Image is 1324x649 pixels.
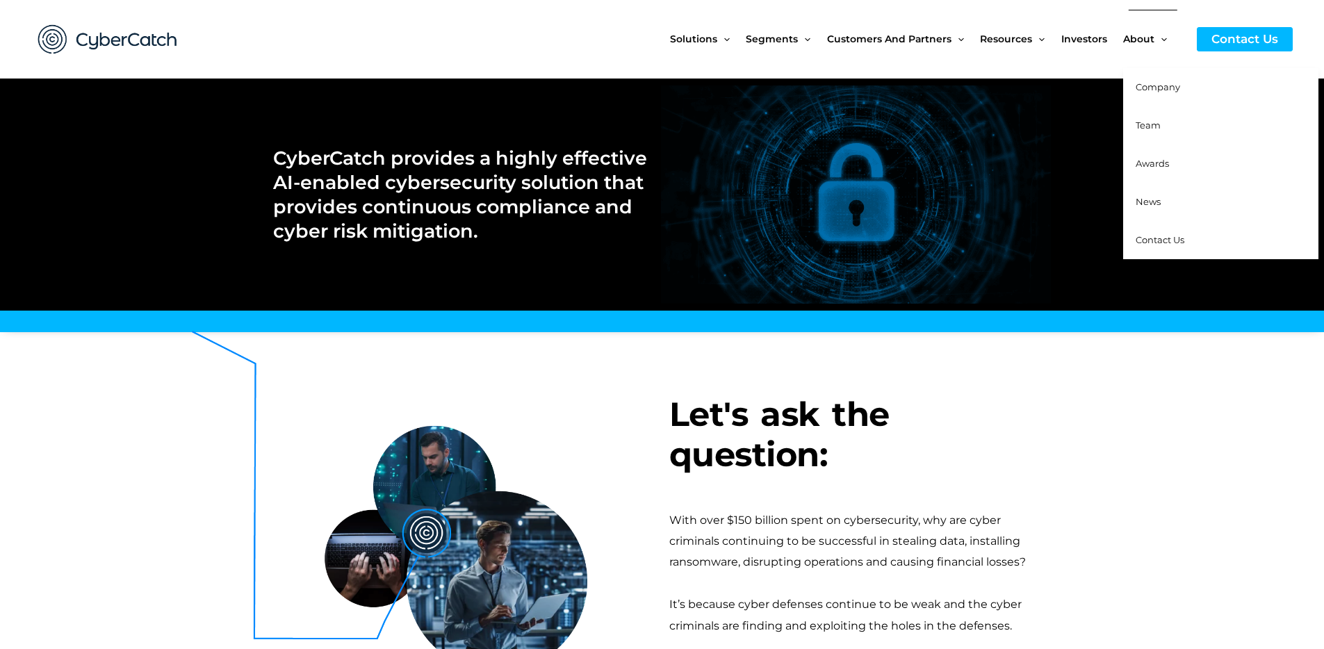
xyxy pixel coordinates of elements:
span: Investors [1061,10,1107,68]
span: Segments [746,10,798,68]
span: Team [1136,120,1161,131]
span: Company [1136,81,1180,92]
h3: Let's ask the question: [669,395,1052,475]
span: Menu Toggle [1032,10,1045,68]
a: Team [1123,106,1318,145]
span: Solutions [670,10,717,68]
span: Menu Toggle [1154,10,1167,68]
span: Contact Us [1136,234,1184,245]
h2: CyberCatch provides a highly effective AI-enabled cybersecurity solution that provides continuous... [273,146,648,243]
span: About [1123,10,1154,68]
a: Contact Us [1123,221,1318,259]
span: Customers and Partners [827,10,951,68]
span: Resources [980,10,1032,68]
span: Menu Toggle [798,10,810,68]
div: With over $150 billion spent on cybersecurity, why are cyber criminals continuing to be successfu... [669,510,1052,573]
nav: Site Navigation: New Main Menu [670,10,1183,68]
span: Menu Toggle [951,10,964,68]
span: News [1136,196,1161,207]
a: News [1123,183,1318,221]
a: Awards [1123,145,1318,183]
div: It’s because cyber defenses continue to be weak and the cyber criminals are finding and exploitin... [669,594,1052,636]
span: Awards [1136,158,1169,169]
a: Investors [1061,10,1123,68]
span: Menu Toggle [717,10,730,68]
a: Company [1123,68,1318,106]
img: CyberCatch [24,10,191,68]
a: Contact Us [1197,27,1293,51]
